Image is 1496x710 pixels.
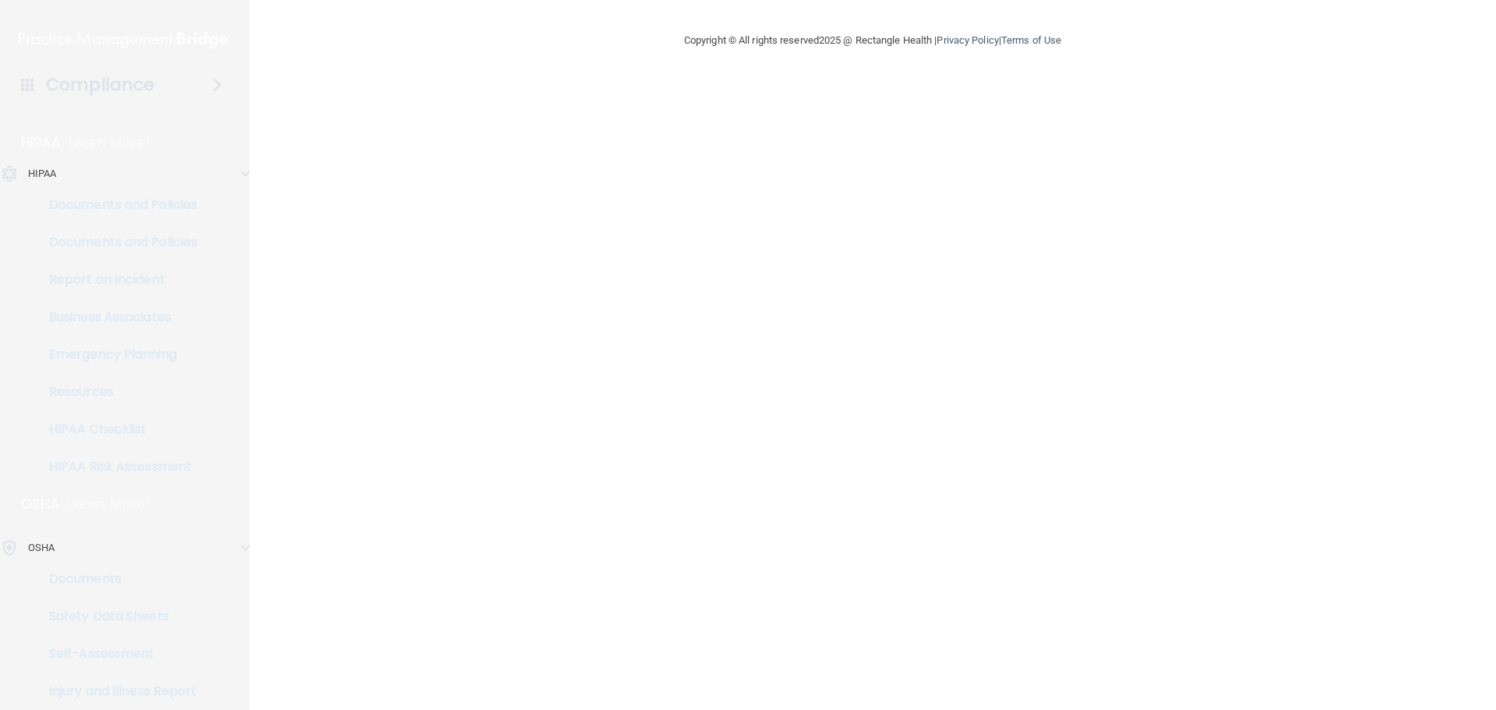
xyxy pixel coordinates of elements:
p: Self-Assessment [10,646,223,662]
p: Report an Incident [10,272,223,288]
p: Learn More! [68,495,150,514]
p: Documents [10,571,223,587]
a: Terms of Use [1001,34,1061,46]
div: Copyright © All rights reserved 2025 @ Rectangle Health | | [588,16,1157,65]
p: HIPAA [28,164,57,183]
p: OSHA [21,495,60,514]
p: Documents and Policies [10,197,223,213]
a: Privacy Policy [937,34,998,46]
p: HIPAA Risk Assessment [10,459,223,475]
h4: Compliance [46,74,154,96]
p: HIPAA Checklist [10,422,223,437]
p: Injury and Illness Report [10,684,223,699]
p: Emergency Planning [10,347,223,362]
p: Resources [10,384,223,400]
p: Learn More! [69,133,151,152]
p: OSHA [28,539,55,557]
img: PMB logo [19,24,231,55]
p: Documents and Policies [10,235,223,250]
p: Safety Data Sheets [10,609,223,624]
p: HIPAA [21,133,61,152]
p: Business Associates [10,309,223,325]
